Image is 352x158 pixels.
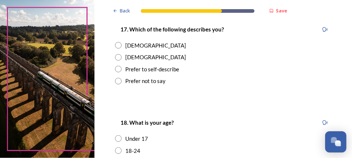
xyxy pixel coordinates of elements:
strong: 18. What is your age? [121,119,174,126]
div: Under 17 [125,135,148,143]
div: Prefer to self-describe [125,65,179,74]
div: [DEMOGRAPHIC_DATA] [125,53,186,61]
strong: Save [276,7,288,14]
div: 18-24 [125,147,140,155]
div: [DEMOGRAPHIC_DATA] [125,41,186,50]
button: Open Chat [325,131,347,153]
div: Prefer not to say [125,77,166,85]
span: Back [120,7,130,14]
strong: 17. Which of the following describes you? [121,26,224,33]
